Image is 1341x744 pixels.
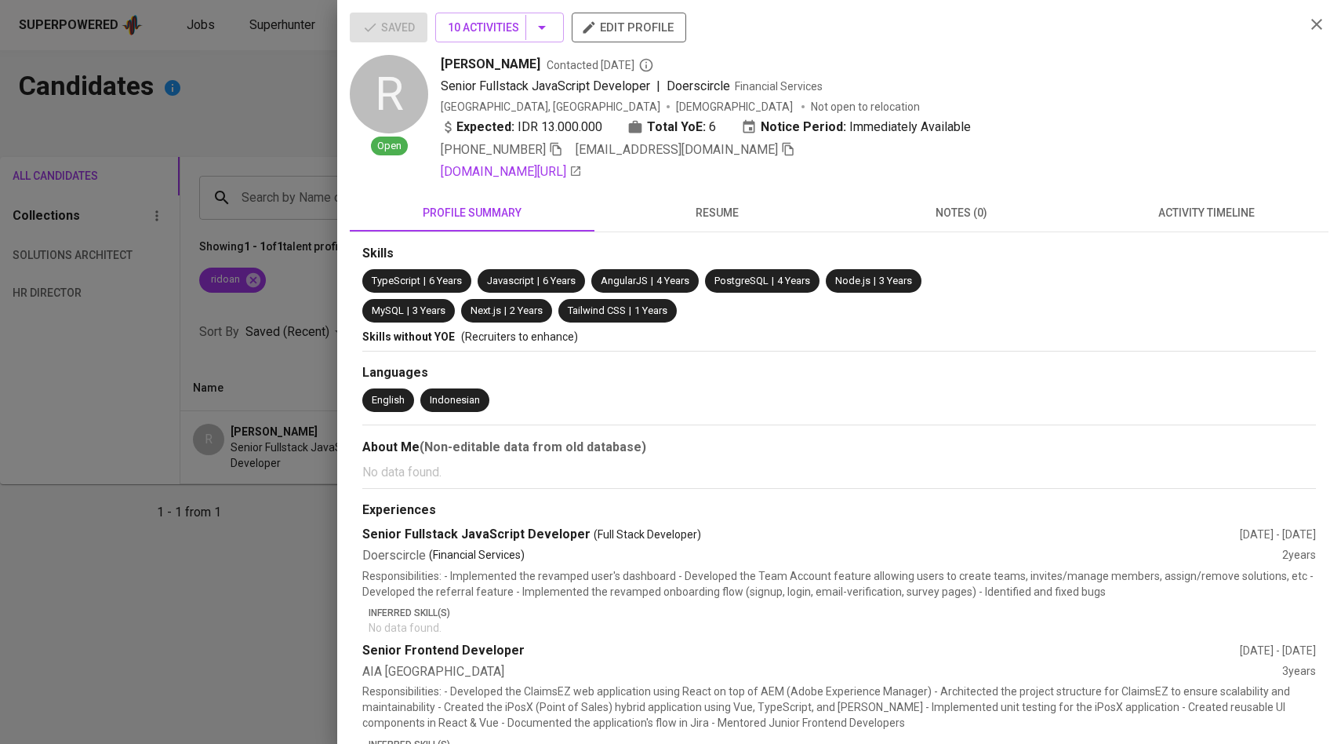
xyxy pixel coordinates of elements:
[362,547,1282,565] div: Doerscircle
[604,203,830,223] span: resume
[407,304,409,319] span: |
[359,203,585,223] span: profile summary
[629,304,631,319] span: |
[362,684,1316,731] p: Responsibilities: - Developed the ClaimsEZ web application using React on top of AEM (Adobe Exper...
[372,305,404,316] span: MySQL
[656,77,660,96] span: |
[584,17,674,38] span: edit profile
[510,305,543,316] span: 2 Years
[572,20,686,33] a: edit profile
[372,393,405,408] div: English
[647,118,706,137] b: Total YoE:
[676,99,795,115] span: [DEMOGRAPHIC_DATA]
[874,274,876,289] span: |
[811,99,920,115] p: Not open to relocation
[362,330,455,343] span: Skills without YOE
[656,275,689,286] span: 4 Years
[448,18,551,38] span: 10 Activities
[362,245,1316,263] div: Skills
[350,55,428,133] div: R
[362,642,1240,660] div: Senior Frontend Developer
[471,305,501,316] span: Next.js
[435,13,564,42] button: 10 Activities
[761,118,846,137] b: Notice Period:
[777,275,810,286] span: 4 Years
[371,139,408,154] span: Open
[601,275,648,286] span: AngularJS
[461,330,578,343] span: (Recruiters to enhance)
[537,274,540,289] span: |
[709,118,716,137] span: 6
[369,620,1316,636] p: No data found.
[423,274,426,289] span: |
[362,568,1316,600] p: Responsibilities: - Implemented the revamped user's dashboard - Developed the Team Account featur...
[835,275,870,286] span: Node.js
[362,501,1316,520] div: Experiences
[741,118,971,137] div: Immediately Available
[362,526,1240,544] div: Senior Fullstack JavaScript Developer
[1240,527,1316,542] div: [DATE] - [DATE]
[1282,663,1316,681] div: 3 years
[420,439,646,454] b: (Non-editable data from old database)
[714,275,769,286] span: PostgreSQL
[372,275,420,286] span: TypeScript
[772,274,774,289] span: |
[572,13,686,42] button: edit profile
[430,393,480,408] div: Indonesian
[594,527,701,542] span: (Full Stack Developer)
[429,275,462,286] span: 6 Years
[879,275,912,286] span: 3 Years
[568,305,626,316] span: Tailwind CSS
[735,80,823,93] span: Financial Services
[1093,203,1319,223] span: activity timeline
[362,463,1316,482] p: No data found.
[576,142,778,157] span: [EMAIL_ADDRESS][DOMAIN_NAME]
[1282,547,1316,565] div: 2 years
[487,275,534,286] span: Javascript
[1240,643,1316,658] div: [DATE] - [DATE]
[441,162,582,181] a: [DOMAIN_NAME][URL]
[547,57,654,73] span: Contacted [DATE]
[441,55,540,74] span: [PERSON_NAME]
[369,606,1316,620] p: Inferred Skill(s)
[429,547,525,565] p: (Financial Services)
[362,438,1316,457] div: About Me
[667,78,730,93] span: Doerscircle
[504,304,507,319] span: |
[362,364,1316,382] div: Languages
[651,274,653,289] span: |
[441,78,650,93] span: Senior Fullstack JavaScript Developer
[849,203,1074,223] span: notes (0)
[543,275,576,286] span: 6 Years
[362,663,1282,681] div: AIA [GEOGRAPHIC_DATA]
[456,118,514,137] b: Expected:
[441,99,660,115] div: [GEOGRAPHIC_DATA], [GEOGRAPHIC_DATA]
[634,305,667,316] span: 1 Years
[441,142,546,157] span: [PHONE_NUMBER]
[441,118,602,137] div: IDR 13.000.000
[638,57,654,73] svg: By Batam recruiter
[412,305,445,316] span: 3 Years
